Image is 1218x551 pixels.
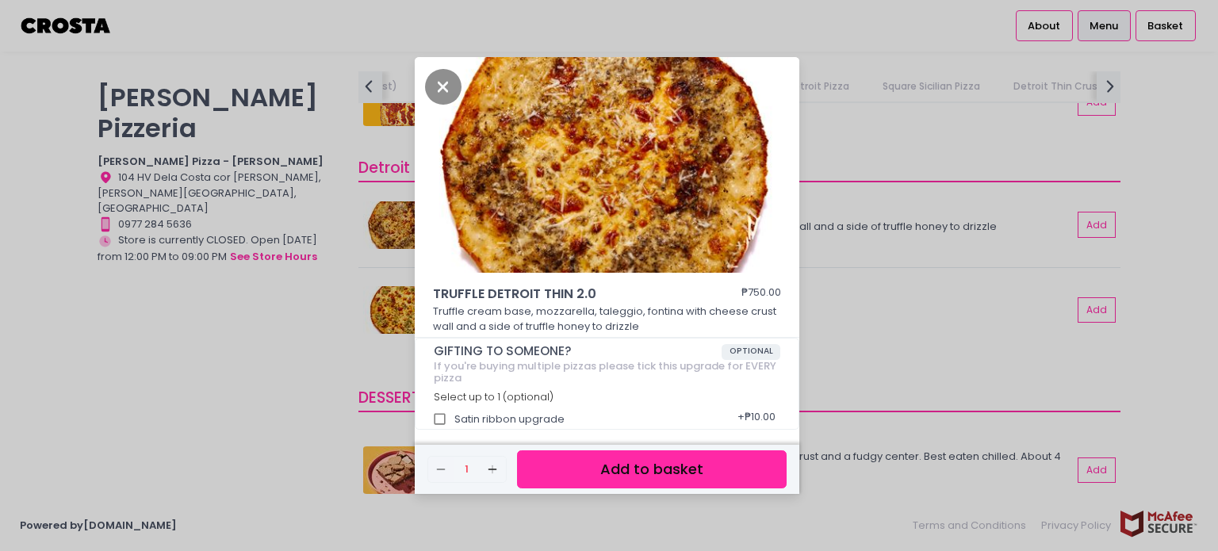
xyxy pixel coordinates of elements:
img: TRUFFLE DETROIT THIN 2.0 [415,57,799,273]
span: GIFTING TO SOMEONE? [434,344,722,358]
p: Truffle cream base, mozzarella, taleggio, fontina with cheese crust wall and a side of truffle ho... [433,304,782,335]
div: + ₱10.00 [732,404,780,434]
button: Add to basket [517,450,787,489]
div: If you're buying multiple pizzas please tick this upgrade for EVERY pizza [434,360,781,385]
span: OPTIONAL [722,344,781,360]
div: ₱750.00 [741,285,781,304]
span: TRUFFLE DETROIT THIN 2.0 [433,285,695,304]
span: Select up to 1 (optional) [434,390,553,404]
button: Close [425,78,462,94]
